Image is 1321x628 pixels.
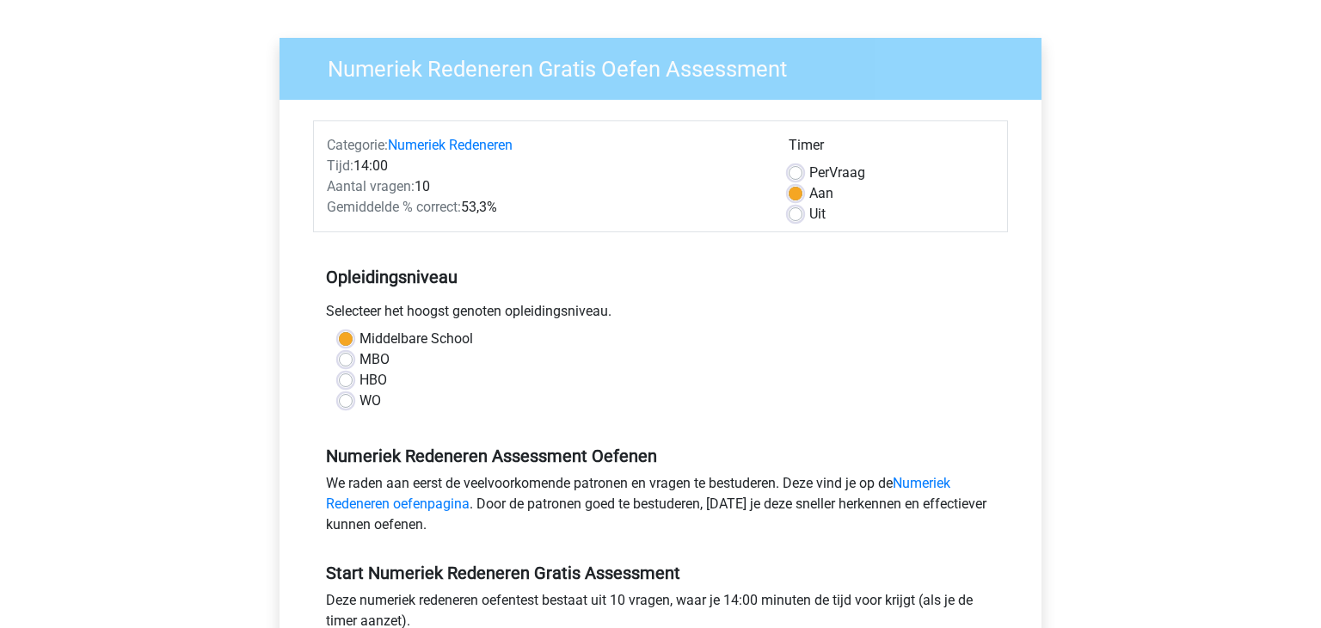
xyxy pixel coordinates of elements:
[326,260,995,294] h5: Opleidingsniveau
[809,163,865,183] label: Vraag
[809,164,829,181] span: Per
[326,563,995,583] h5: Start Numeriek Redeneren Gratis Assessment
[388,137,513,153] a: Numeriek Redeneren
[789,135,994,163] div: Timer
[314,197,776,218] div: 53,3%
[327,157,353,174] span: Tijd:
[359,329,473,349] label: Middelbare School
[313,473,1008,542] div: We raden aan eerst de veelvoorkomende patronen en vragen te bestuderen. Deze vind je op de . Door...
[809,183,833,204] label: Aan
[359,370,387,391] label: HBO
[326,446,995,466] h5: Numeriek Redeneren Assessment Oefenen
[313,301,1008,329] div: Selecteer het hoogst genoten opleidingsniveau.
[809,204,826,225] label: Uit
[314,156,776,176] div: 14:00
[327,137,388,153] span: Categorie:
[359,391,381,411] label: WO
[307,49,1029,83] h3: Numeriek Redeneren Gratis Oefen Assessment
[314,176,776,197] div: 10
[327,178,415,194] span: Aantal vragen:
[327,199,461,215] span: Gemiddelde % correct:
[359,349,390,370] label: MBO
